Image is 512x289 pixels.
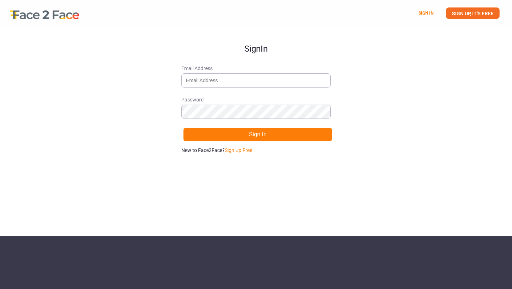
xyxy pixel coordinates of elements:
span: Password [181,96,331,103]
a: SIGN IN [418,11,433,16]
input: Email Address [181,73,331,88]
a: Sign Up Free [225,147,252,153]
p: New to Face2Face? [181,147,331,154]
a: SIGN UP, IT'S FREE [446,7,500,19]
span: Email Address [181,65,331,72]
input: Password [181,105,331,119]
button: Sign In [183,127,332,142]
h1: Sign In [181,27,331,53]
